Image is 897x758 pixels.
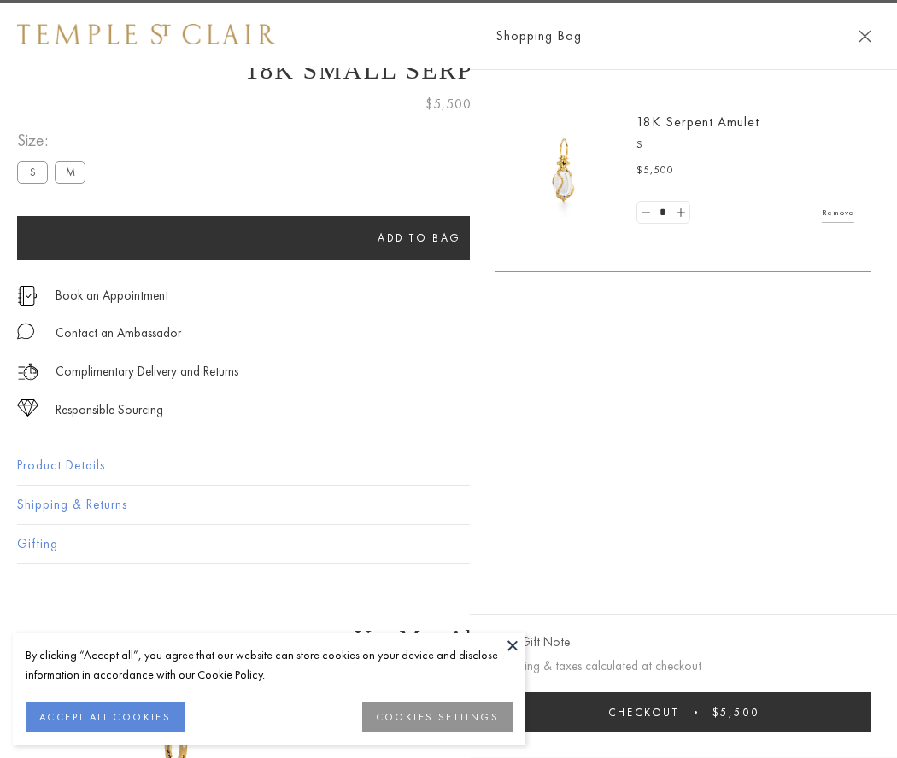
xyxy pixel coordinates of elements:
span: Checkout [608,705,679,720]
span: $5,500 [636,162,674,179]
p: Shipping & taxes calculated at checkout [495,656,871,677]
button: Shipping & Returns [17,486,880,524]
img: P51836-E11SERPPV [513,120,615,222]
button: Close Shopping Bag [859,30,871,43]
span: $5,500 [712,705,759,720]
button: Add Gift Note [495,632,570,653]
a: Book an Appointment [56,286,168,305]
h1: 18K Small Serpent Amulet [17,55,880,85]
h3: You May Also Like [43,625,854,652]
img: MessageIcon-01_2.svg [17,323,34,340]
img: Temple St. Clair [17,24,275,44]
button: Checkout $5,500 [495,692,871,732]
a: Set quantity to 2 [671,202,689,224]
span: $5,500 [425,93,472,115]
p: S [636,137,854,154]
img: icon_sourcing.svg [17,399,38,417]
button: Product Details [17,446,880,485]
img: icon_delivery.svg [17,361,38,382]
button: COOKIES SETTINGS [362,702,513,732]
div: Responsible Sourcing [56,399,163,421]
a: Set quantity to 0 [637,202,654,224]
label: S [17,161,48,183]
button: ACCEPT ALL COOKIES [26,702,185,732]
label: M [55,161,85,183]
a: 18K Serpent Amulet [636,113,759,131]
div: By clicking “Accept all”, you agree that our website can store cookies on your device and disclos... [26,645,513,685]
span: Add to bag [378,230,461,245]
img: icon_appointment.svg [17,286,38,306]
button: Gifting [17,525,880,563]
div: Contact an Ambassador [56,323,181,344]
button: Add to bag [17,216,822,260]
a: Remove [822,203,854,222]
span: Size: [17,126,92,155]
p: Complimentary Delivery and Returns [56,361,238,382]
span: Shopping Bag [495,25,582,47]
